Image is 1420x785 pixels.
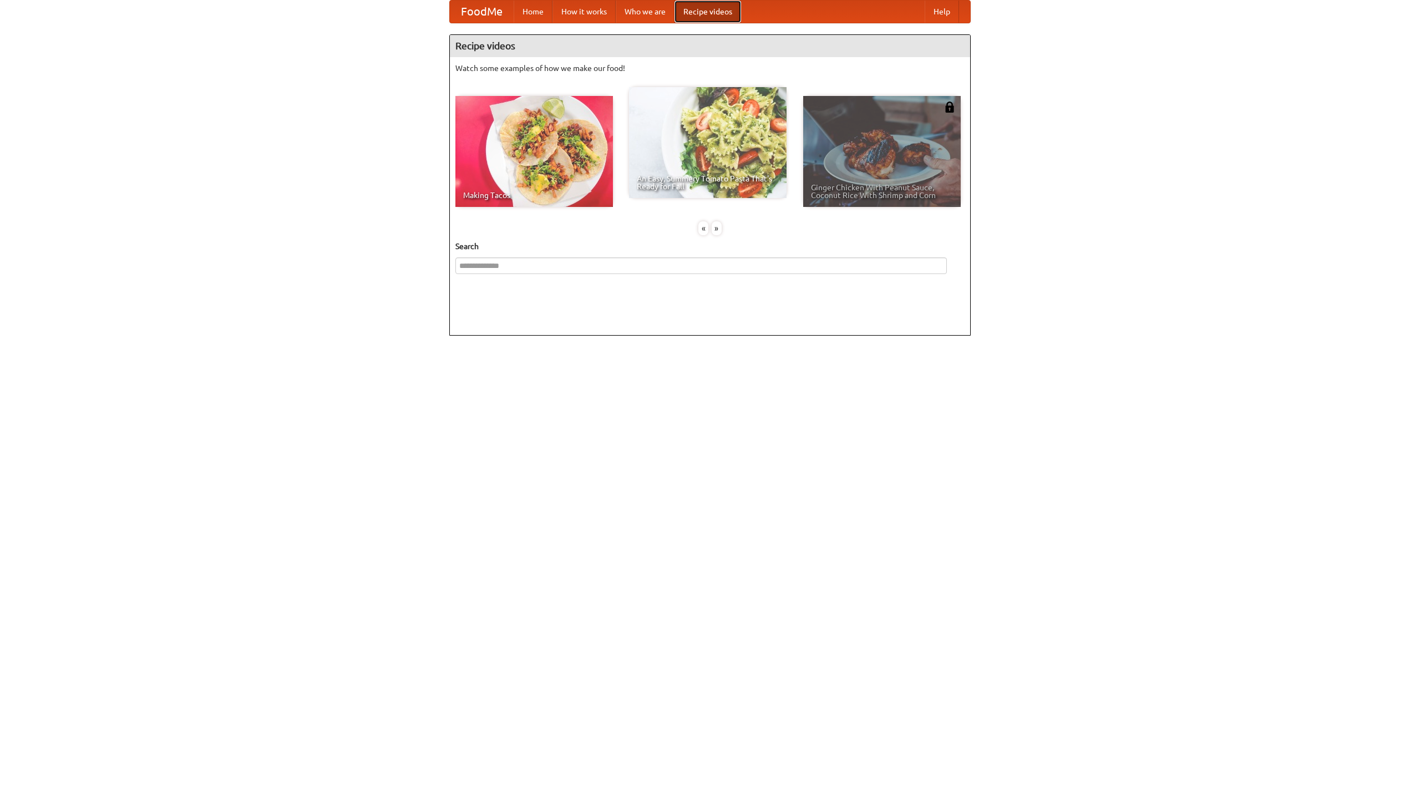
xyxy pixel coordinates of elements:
a: An Easy, Summery Tomato Pasta That's Ready for Fall [629,87,787,198]
a: Making Tacos [455,96,613,207]
p: Watch some examples of how we make our food! [455,63,965,74]
h5: Search [455,241,965,252]
span: Making Tacos [463,191,605,199]
a: How it works [552,1,616,23]
a: Home [514,1,552,23]
a: FoodMe [450,1,514,23]
span: An Easy, Summery Tomato Pasta That's Ready for Fall [637,175,779,190]
div: » [712,221,722,235]
a: Who we are [616,1,674,23]
img: 483408.png [944,102,955,113]
a: Help [925,1,959,23]
div: « [698,221,708,235]
h4: Recipe videos [450,35,970,57]
a: Recipe videos [674,1,741,23]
